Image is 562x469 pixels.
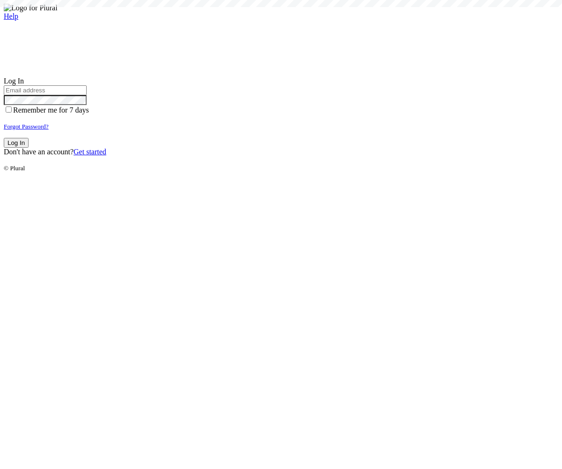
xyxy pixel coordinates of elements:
input: Remember me for 7 days [6,106,12,113]
a: Forgot Password? [4,122,49,130]
small: Forgot Password? [4,123,49,130]
img: Logo for Plural [4,4,58,12]
a: Help [4,12,18,20]
button: Log In [4,138,29,148]
div: Log In [4,77,558,85]
small: © Plural [4,165,25,172]
a: Get started [74,148,106,156]
div: Don't have an account? [4,148,558,156]
input: Email address [4,85,87,95]
span: Remember me for 7 days [13,106,89,114]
